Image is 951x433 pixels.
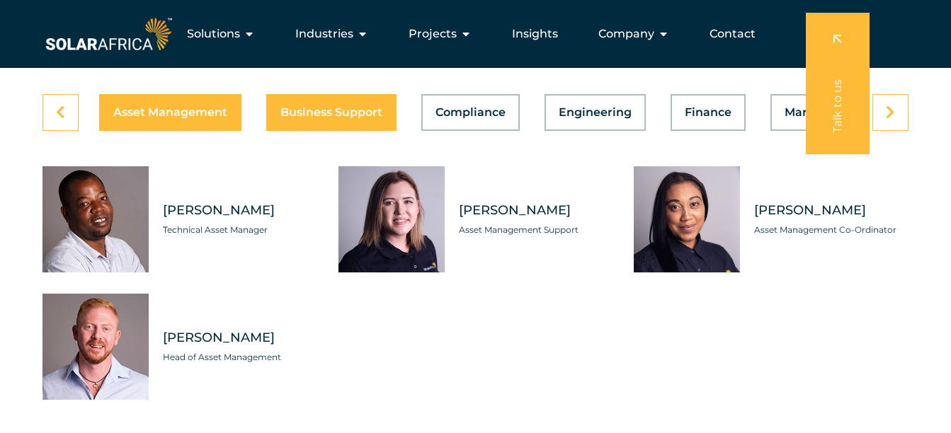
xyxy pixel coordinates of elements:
span: Engineering [559,107,632,118]
span: Asset Management Co-Ordinator [754,223,909,237]
div: Menu Toggle [175,20,767,48]
span: Compliance [435,107,506,118]
div: Tabs. Open items with Enter or Space, close with Escape and navigate using the Arrow keys. [42,94,909,400]
span: Technical Asset Manager [163,223,317,237]
span: Asset Management [113,107,227,118]
span: Head of Asset Management [163,350,317,364]
span: [PERSON_NAME] [754,202,909,219]
span: Industries [295,25,353,42]
span: Company [598,25,654,42]
span: Asset Management Support [459,223,613,237]
span: Solutions [187,25,240,42]
nav: Menu [175,20,767,48]
span: Business Support [280,107,382,118]
span: Finance [685,107,731,118]
a: Contact [710,25,756,42]
span: [PERSON_NAME] [163,329,317,347]
span: Marketing [785,107,845,118]
span: [PERSON_NAME] [163,202,317,219]
a: Insights [512,25,558,42]
span: Projects [409,25,457,42]
span: [PERSON_NAME] [459,202,613,219]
